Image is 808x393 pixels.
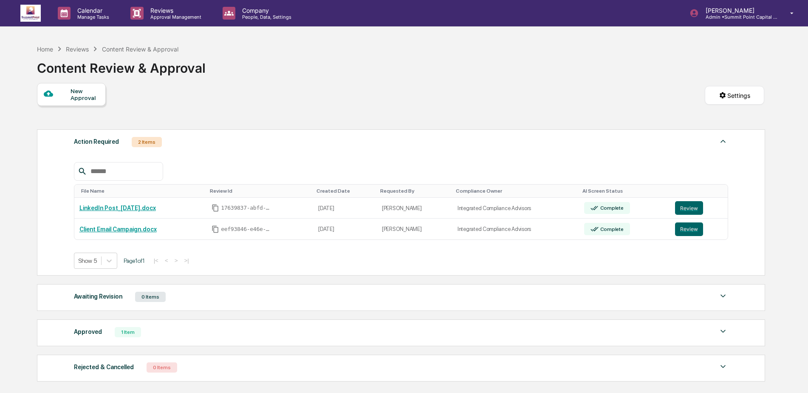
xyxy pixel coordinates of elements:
[71,88,99,101] div: New Approval
[172,257,181,264] button: >
[181,257,191,264] button: >|
[221,226,272,233] span: eef93846-e46e-49d1-b47f-6dacf91d6f97
[74,362,134,373] div: Rejected & Cancelled
[71,14,113,20] p: Manage Tasks
[212,225,219,233] span: Copy Id
[151,257,161,264] button: |<
[144,14,206,20] p: Approval Management
[313,198,377,219] td: [DATE]
[162,257,171,264] button: <
[699,14,778,20] p: Admin • Summit Point Capital Management
[675,222,723,236] a: Review
[144,7,206,14] p: Reviews
[452,219,579,239] td: Integrated Compliance Advisors
[718,362,728,372] img: caret
[377,219,452,239] td: [PERSON_NAME]
[115,327,141,337] div: 1 Item
[79,205,156,211] a: LinkedIn Post_[DATE].docx
[74,326,102,337] div: Approved
[37,54,206,76] div: Content Review & Approval
[718,326,728,336] img: caret
[718,291,728,301] img: caret
[599,226,624,232] div: Complete
[781,365,804,388] iframe: Open customer support
[316,188,373,194] div: Toggle SortBy
[71,7,113,14] p: Calendar
[124,257,145,264] span: Page 1 of 1
[677,188,724,194] div: Toggle SortBy
[380,188,449,194] div: Toggle SortBy
[456,188,576,194] div: Toggle SortBy
[675,222,703,236] button: Review
[705,86,764,105] button: Settings
[377,198,452,219] td: [PERSON_NAME]
[20,5,41,22] img: logo
[66,46,89,53] div: Reviews
[452,198,579,219] td: Integrated Compliance Advisors
[212,204,219,212] span: Copy Id
[675,201,703,215] button: Review
[135,292,166,302] div: 0 Items
[235,7,296,14] p: Company
[81,188,203,194] div: Toggle SortBy
[210,188,310,194] div: Toggle SortBy
[102,46,178,53] div: Content Review & Approval
[74,291,122,302] div: Awaiting Revision
[147,362,177,373] div: 0 Items
[37,46,53,53] div: Home
[675,201,723,215] a: Review
[74,136,119,147] div: Action Required
[599,205,624,211] div: Complete
[235,14,296,20] p: People, Data, Settings
[582,188,667,194] div: Toggle SortBy
[132,137,162,147] div: 2 Items
[221,205,272,211] span: 17639837-abfd-4d6b-8546-9fd3a0dee6a4
[79,226,157,233] a: Client Email Campaign.docx
[313,219,377,239] td: [DATE]
[699,7,778,14] p: [PERSON_NAME]
[718,136,728,146] img: caret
